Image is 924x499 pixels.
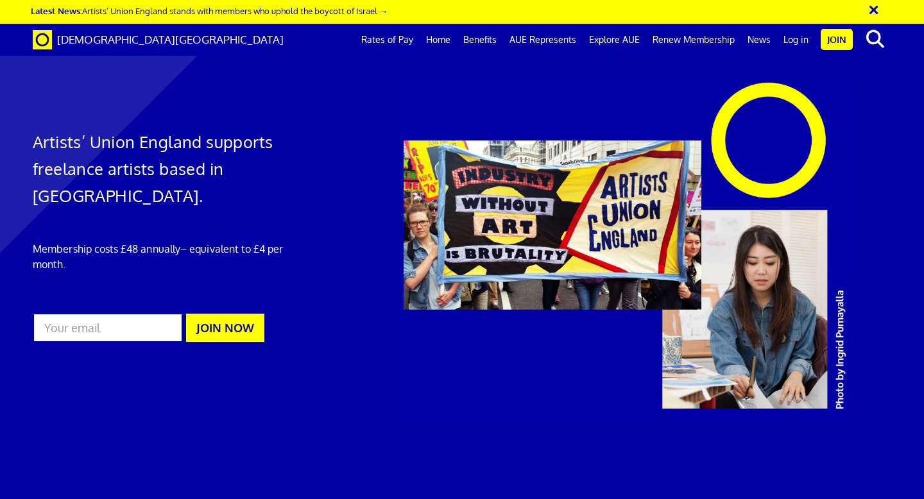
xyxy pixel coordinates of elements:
h1: Artists’ Union England supports freelance artists based in [GEOGRAPHIC_DATA]. [33,128,306,209]
p: Membership costs £48 annually – equivalent to £4 per month. [33,241,306,272]
strong: Latest News: [31,5,82,16]
a: Benefits [457,24,503,56]
a: Latest News:Artists’ Union England stands with members who uphold the boycott of Israel → [31,5,388,16]
button: search [855,26,894,53]
span: [DEMOGRAPHIC_DATA][GEOGRAPHIC_DATA] [57,33,284,46]
a: Explore AUE [583,24,646,56]
a: Brand [DEMOGRAPHIC_DATA][GEOGRAPHIC_DATA] [23,24,293,56]
a: Renew Membership [646,24,741,56]
button: JOIN NOW [186,314,264,342]
a: Rates of Pay [355,24,420,56]
a: Home [420,24,457,56]
a: AUE Represents [503,24,583,56]
a: Log in [777,24,815,56]
input: Your email [33,313,183,343]
a: Join [821,29,853,50]
a: News [741,24,777,56]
